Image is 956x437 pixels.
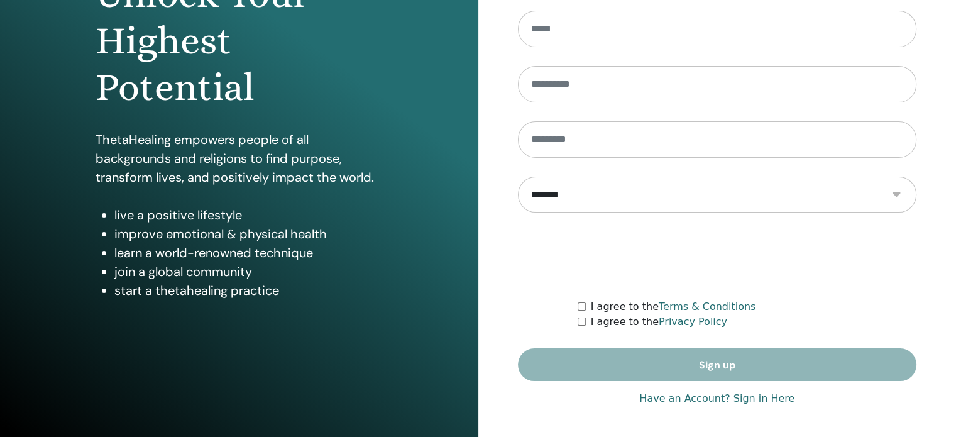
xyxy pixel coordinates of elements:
[114,243,383,262] li: learn a world-renowned technique
[639,391,794,406] a: Have an Account? Sign in Here
[114,206,383,224] li: live a positive lifestyle
[659,316,727,328] a: Privacy Policy
[591,299,756,314] label: I agree to the
[114,262,383,281] li: join a global community
[114,281,383,300] li: start a thetahealing practice
[591,314,727,329] label: I agree to the
[659,301,755,313] a: Terms & Conditions
[622,231,813,280] iframe: reCAPTCHA
[114,224,383,243] li: improve emotional & physical health
[96,130,383,187] p: ThetaHealing empowers people of all backgrounds and religions to find purpose, transform lives, a...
